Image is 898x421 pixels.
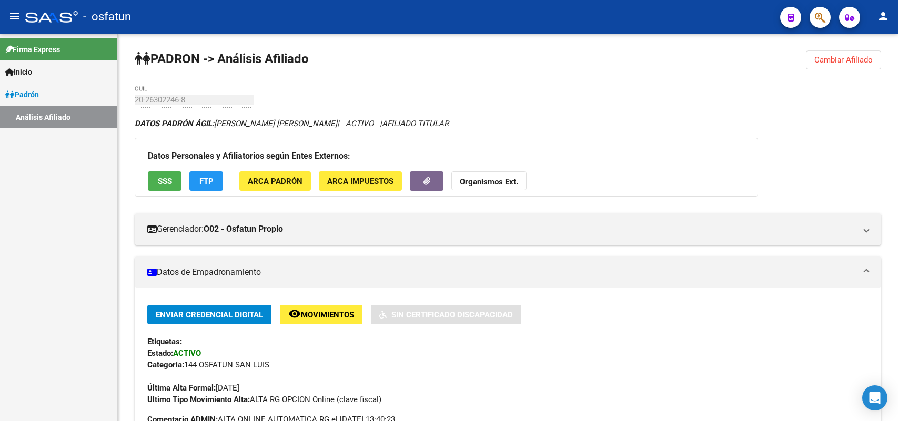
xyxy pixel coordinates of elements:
strong: Estado: [147,348,173,358]
span: [PERSON_NAME] [PERSON_NAME] [135,119,337,128]
span: - osfatun [83,5,131,28]
mat-panel-title: Gerenciador: [147,223,856,235]
div: 144 OSFATUN SAN LUIS [147,359,869,371]
strong: PADRON -> Análisis Afiliado [135,52,309,66]
strong: DATOS PADRÓN ÁGIL: [135,119,214,128]
span: AFILIADO TITULAR [382,119,449,128]
span: [DATE] [147,383,239,393]
mat-expansion-panel-header: Gerenciador:O02 - Osfatun Propio [135,213,881,245]
strong: Organismos Ext. [460,177,518,187]
strong: Etiquetas: [147,337,182,346]
mat-icon: person [877,10,890,23]
mat-panel-title: Datos de Empadronamiento [147,266,856,278]
span: ARCA Padrón [248,177,302,186]
strong: Categoria: [147,360,184,369]
span: ARCA Impuestos [327,177,393,186]
span: Cambiar Afiliado [814,55,873,65]
strong: ACTIVO [173,348,201,358]
mat-expansion-panel-header: Datos de Empadronamiento [135,256,881,288]
span: Enviar Credencial Digital [156,310,263,320]
button: FTP [189,171,223,191]
i: | ACTIVO | [135,119,449,128]
button: Cambiar Afiliado [806,50,881,69]
button: Enviar Credencial Digital [147,305,271,324]
span: Padrón [5,89,39,100]
mat-icon: menu [8,10,21,23]
span: Firma Express [5,44,60,55]
button: SSS [148,171,181,191]
span: ALTA RG OPCION Online (clave fiscal) [147,395,381,404]
span: Inicio [5,66,32,78]
span: SSS [158,177,172,186]
mat-icon: remove_red_eye [288,307,301,320]
strong: Última Alta Formal: [147,383,216,393]
button: Sin Certificado Discapacidad [371,305,521,324]
button: Organismos Ext. [451,171,527,191]
button: ARCA Impuestos [319,171,402,191]
span: FTP [199,177,214,186]
button: ARCA Padrón [239,171,311,191]
div: Open Intercom Messenger [862,385,887,410]
strong: Ultimo Tipo Movimiento Alta: [147,395,250,404]
h3: Datos Personales y Afiliatorios según Entes Externos: [148,149,745,163]
span: Sin Certificado Discapacidad [391,310,513,320]
button: Movimientos [280,305,362,324]
strong: O02 - Osfatun Propio [204,223,283,235]
span: Movimientos [301,310,354,320]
